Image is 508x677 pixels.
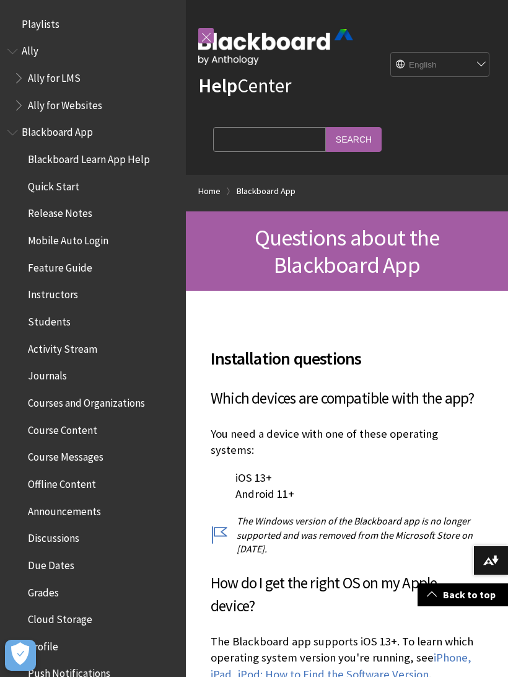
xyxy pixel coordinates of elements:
[28,609,92,626] span: Cloud Storage
[255,223,440,279] span: Questions about the Blackboard App
[211,387,483,410] h3: Which devices are compatible with the app?
[22,14,59,30] span: Playlists
[28,149,150,166] span: Blackboard Learn App Help
[28,176,79,193] span: Quick Start
[28,285,78,301] span: Instructors
[5,640,36,671] button: Open Preferences
[28,447,103,464] span: Course Messages
[418,583,508,606] a: Back to top
[28,501,101,518] span: Announcements
[28,366,67,383] span: Journals
[28,555,74,572] span: Due Dates
[28,257,92,274] span: Feature Guide
[22,122,93,139] span: Blackboard App
[28,528,79,544] span: Discussions
[28,68,81,84] span: Ally for LMS
[28,582,59,599] span: Grades
[391,53,490,77] select: Site Language Selector
[22,41,38,58] span: Ally
[211,572,483,619] h3: How do I get the right OS on my Apple device?
[28,474,96,490] span: Offline Content
[198,184,221,199] a: Home
[28,203,92,220] span: Release Notes
[198,73,291,98] a: HelpCenter
[28,95,102,112] span: Ally for Websites
[198,73,237,98] strong: Help
[28,230,108,247] span: Mobile Auto Login
[198,29,353,65] img: Blackboard by Anthology
[211,470,483,502] p: iOS 13+ Android 11+
[7,14,178,35] nav: Book outline for Playlists
[211,426,483,458] p: You need a device with one of these operating systems:
[237,184,296,199] a: Blackboard App
[28,392,145,409] span: Courses and Organizations
[28,311,71,328] span: Students
[7,41,178,116] nav: Book outline for Anthology Ally Help
[326,127,382,151] input: Search
[28,420,97,436] span: Course Content
[28,338,97,355] span: Activity Stream
[211,514,483,555] p: The Windows version of the Blackboard app is no longer supported and was removed from the Microso...
[28,636,58,653] span: Profile
[211,345,483,371] span: Installation questions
